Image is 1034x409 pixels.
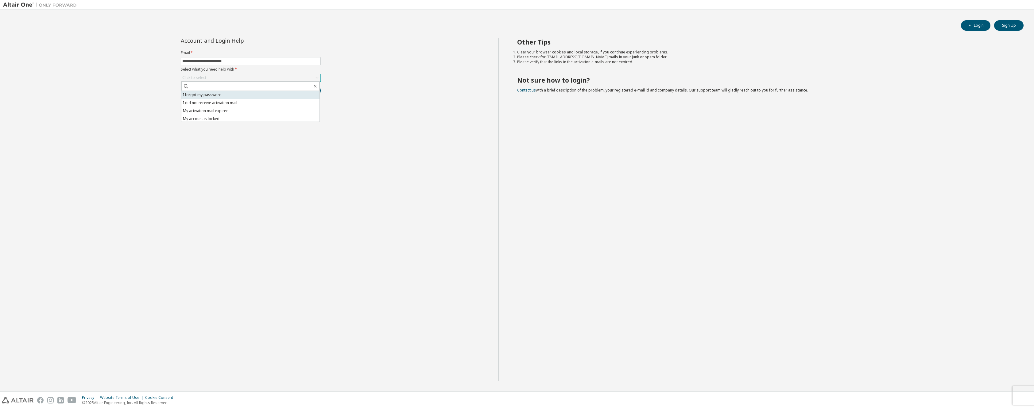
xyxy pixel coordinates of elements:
[517,38,1013,46] h2: Other Tips
[517,88,808,93] span: with a brief description of the problem, your registered e-mail id and company details. Our suppo...
[517,60,1013,64] li: Please verify that the links in the activation e-mails are not expired.
[517,76,1013,84] h2: Not sure how to login?
[2,397,33,403] img: altair_logo.svg
[145,395,177,400] div: Cookie Consent
[994,20,1024,31] button: Sign Up
[181,50,321,55] label: Email
[517,88,536,93] a: Contact us
[961,20,990,31] button: Login
[517,55,1013,60] li: Please check for [EMAIL_ADDRESS][DOMAIN_NAME] mails in your junk or spam folder.
[100,395,145,400] div: Website Terms of Use
[82,395,100,400] div: Privacy
[37,397,44,403] img: facebook.svg
[181,38,293,43] div: Account and Login Help
[68,397,76,403] img: youtube.svg
[57,397,64,403] img: linkedin.svg
[517,50,1013,55] li: Clear your browser cookies and local storage, if you continue experiencing problems.
[182,75,206,80] div: Click to select
[47,397,54,403] img: instagram.svg
[3,2,80,8] img: Altair One
[82,400,177,405] p: © 2025 Altair Engineering, Inc. All Rights Reserved.
[181,74,320,81] div: Click to select
[181,91,319,99] li: I forgot my password
[181,67,321,72] label: Select what you need help with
